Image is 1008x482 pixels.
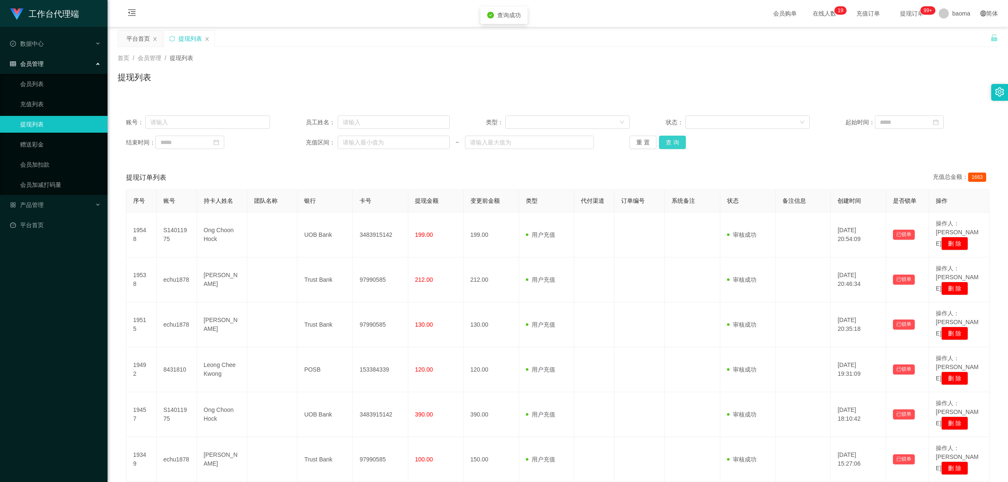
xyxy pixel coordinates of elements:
span: 变更前金额 [470,197,500,204]
td: [DATE] 19:31:09 [831,347,886,392]
td: [DATE] 20:35:18 [831,302,886,347]
span: 产品管理 [10,202,44,208]
p: 9 [840,6,843,15]
button: 删 除 [941,461,968,475]
td: Ong Choon Hock [197,212,247,257]
span: 审核成功 [727,276,756,283]
span: 操作人：[PERSON_NAME] [936,220,979,247]
a: 赠送彩金 [20,136,101,153]
span: 提现金额 [415,197,438,204]
td: 97990585 [353,437,408,482]
span: / [133,55,134,61]
td: [PERSON_NAME] [197,437,247,482]
span: 用户充值 [526,456,555,463]
sup: 1041 [920,6,935,15]
span: 提现订单列表 [126,173,166,183]
a: 会员加减打码量 [20,176,101,193]
div: 平台首页 [126,31,150,47]
span: 员工姓名： [306,118,338,127]
button: 删 除 [941,282,968,295]
button: 已锁单 [893,454,915,464]
button: 重 置 [630,136,656,149]
p: 1 [838,6,841,15]
span: 类型： [486,118,506,127]
h1: 提现列表 [118,71,151,84]
span: 团队名称 [254,197,278,204]
span: 备注信息 [782,197,806,204]
td: POSB [297,347,353,392]
i: 图标: close [152,37,157,42]
span: 是否锁单 [893,197,916,204]
i: 图标: global [980,10,986,16]
td: S14011975 [157,212,197,257]
span: 代付渠道 [581,197,604,204]
button: 已锁单 [893,364,915,375]
span: 操作人：[PERSON_NAME] [936,445,979,472]
img: logo.9652507e.png [10,8,24,20]
span: 提现订单 [896,10,928,16]
button: 删 除 [941,417,968,430]
i: icon: check-circle [487,12,494,18]
td: 19548 [126,212,157,257]
span: 审核成功 [727,231,756,238]
span: 130.00 [415,321,433,328]
span: 账号： [126,118,145,127]
span: 用户充值 [526,321,555,328]
span: 在线人数 [808,10,840,16]
span: 查询成功 [497,12,521,18]
i: 图标: close [205,37,210,42]
i: 图标: down [619,120,625,126]
td: 19492 [126,347,157,392]
td: Ong Choon Hock [197,392,247,437]
span: 订单编号 [621,197,645,204]
td: [PERSON_NAME] [197,302,247,347]
button: 删 除 [941,237,968,250]
a: 会员加扣款 [20,156,101,173]
i: 图标: table [10,61,16,67]
span: 状态 [727,197,739,204]
td: [DATE] 15:27:06 [831,437,886,482]
span: 审核成功 [727,411,756,418]
h1: 工作台代理端 [29,0,79,27]
input: 请输入最大值为 [465,136,594,149]
span: 卡号 [360,197,371,204]
button: 已锁单 [893,320,915,330]
td: 130.00 [464,302,519,347]
a: 工作台代理端 [10,10,79,17]
span: 操作人：[PERSON_NAME] [936,355,979,382]
td: 153384339 [353,347,408,392]
td: Leong Chee Kwong [197,347,247,392]
td: 199.00 [464,212,519,257]
span: 操作人：[PERSON_NAME] [936,265,979,292]
span: 持卡人姓名 [204,197,233,204]
td: 8431810 [157,347,197,392]
i: 图标: calendar [933,119,939,125]
td: [DATE] 18:10:42 [831,392,886,437]
td: UOB Bank [297,212,353,257]
span: 操作人：[PERSON_NAME] [936,400,979,427]
td: 120.00 [464,347,519,392]
input: 请输入 [145,115,270,129]
span: 审核成功 [727,321,756,328]
span: 用户充值 [526,366,555,373]
span: 起始时间： [845,118,875,127]
span: ~ [450,138,465,147]
div: 提现列表 [178,31,202,47]
span: 会员管理 [10,60,44,67]
input: 请输入 [338,115,450,129]
button: 删 除 [941,327,968,340]
span: 操作 [936,197,948,204]
a: 图标: dashboard平台首页 [10,217,101,233]
i: 图标: check-circle-o [10,41,16,47]
span: 序号 [133,197,145,204]
span: 120.00 [415,366,433,373]
button: 已锁单 [893,275,915,285]
span: 用户充值 [526,411,555,418]
span: 390.00 [415,411,433,418]
td: 19515 [126,302,157,347]
td: 3483915142 [353,212,408,257]
i: 图标: sync [169,36,175,42]
td: S14011975 [157,392,197,437]
td: 19457 [126,392,157,437]
span: 充值区间： [306,138,338,147]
